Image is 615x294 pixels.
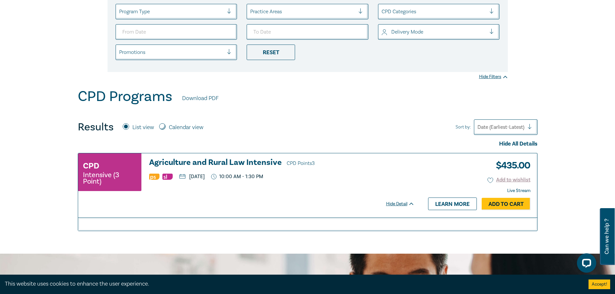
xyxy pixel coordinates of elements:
div: Hide All Details [78,140,538,148]
input: Sort by [477,124,479,131]
button: Add to wishlist [487,176,530,184]
h3: Agriculture and Rural Law Intensive [149,158,415,168]
img: Substantive Law [162,174,173,180]
input: select [119,8,120,15]
small: Intensive (3 Point) [83,172,137,185]
h1: CPD Programs [78,88,172,105]
a: Add to Cart [482,198,530,210]
input: select [119,49,120,56]
span: Sort by: [456,124,471,131]
input: select [382,28,383,35]
input: From Date [116,24,237,40]
a: Agriculture and Rural Law Intensive CPD Points3 [149,158,415,168]
span: CPD Points 3 [287,160,315,167]
h4: Results [78,121,114,134]
iframe: LiveChat chat widget [572,251,599,278]
div: Hide Detail [386,201,422,207]
div: Hide Filters [479,74,508,80]
div: This website uses cookies to enhance the user experience. [5,280,579,288]
label: List view [132,123,154,132]
p: [DATE] [179,174,205,179]
input: select [382,8,383,15]
p: 10:00 AM - 1:30 PM [211,174,263,180]
h3: $ 435.00 [491,158,530,173]
img: Professional Skills [149,174,159,180]
a: Download PDF [182,94,219,103]
h3: CPD [83,160,99,172]
input: To Date [247,24,368,40]
div: Reset [247,45,295,60]
button: Accept cookies [589,279,610,289]
span: Can we help ? [604,212,610,261]
label: Calendar view [169,123,203,132]
input: select [250,8,251,15]
strong: Live Stream [507,188,530,194]
a: Learn more [428,198,477,210]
